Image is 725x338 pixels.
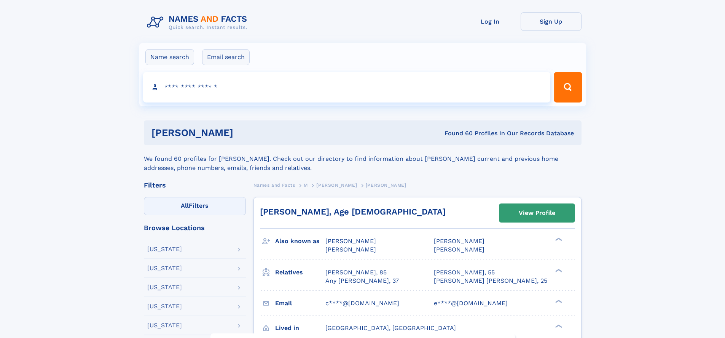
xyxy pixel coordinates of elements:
a: View Profile [499,204,575,222]
a: Names and Facts [253,180,295,190]
span: [GEOGRAPHIC_DATA], [GEOGRAPHIC_DATA] [325,324,456,332]
span: [PERSON_NAME] [434,237,484,245]
a: [PERSON_NAME] [316,180,357,190]
span: [PERSON_NAME] [325,246,376,253]
h1: [PERSON_NAME] [151,128,339,138]
a: [PERSON_NAME], 55 [434,268,495,277]
label: Email search [202,49,250,65]
div: ❯ [553,324,562,328]
div: ❯ [553,268,562,273]
div: View Profile [519,204,555,222]
div: [US_STATE] [147,322,182,328]
h3: Lived in [275,322,325,335]
div: [US_STATE] [147,246,182,252]
div: [US_STATE] [147,284,182,290]
div: [US_STATE] [147,265,182,271]
div: Browse Locations [144,224,246,231]
div: [US_STATE] [147,303,182,309]
div: Filters [144,182,246,189]
a: Log In [460,12,521,31]
span: [PERSON_NAME] [434,246,484,253]
a: [PERSON_NAME], Age [DEMOGRAPHIC_DATA] [260,207,446,216]
div: ❯ [553,299,562,304]
div: We found 60 profiles for [PERSON_NAME]. Check out our directory to find information about [PERSON... [144,145,582,173]
label: Filters [144,197,246,215]
a: [PERSON_NAME], 85 [325,268,387,277]
label: Name search [145,49,194,65]
span: [PERSON_NAME] [325,237,376,245]
h3: Email [275,297,325,310]
div: Found 60 Profiles In Our Records Database [339,129,574,138]
a: M [304,180,308,190]
h3: Also known as [275,235,325,248]
img: Logo Names and Facts [144,12,253,33]
button: Search Button [554,72,582,103]
a: [PERSON_NAME] [PERSON_NAME], 25 [434,277,547,285]
span: [PERSON_NAME] [366,183,406,188]
a: Any [PERSON_NAME], 37 [325,277,399,285]
a: Sign Up [521,12,582,31]
div: ❯ [553,237,562,242]
span: M [304,183,308,188]
h3: Relatives [275,266,325,279]
span: [PERSON_NAME] [316,183,357,188]
span: All [181,202,189,209]
input: search input [143,72,551,103]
